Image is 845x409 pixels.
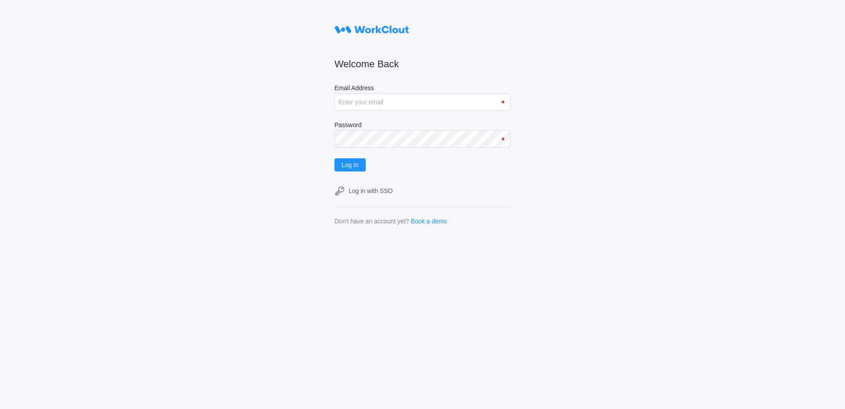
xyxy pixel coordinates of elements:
[334,58,511,70] h2: Welcome Back
[349,187,393,194] div: Log in with SSO
[334,93,511,111] input: Enter your email
[334,218,409,225] div: Don't have an account yet?
[334,84,511,93] label: Email Address
[334,186,511,196] a: Log in with SSO
[334,121,511,130] label: Password
[342,162,359,168] span: Log In
[334,158,366,172] button: Log In
[411,218,447,225] a: Book a demo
